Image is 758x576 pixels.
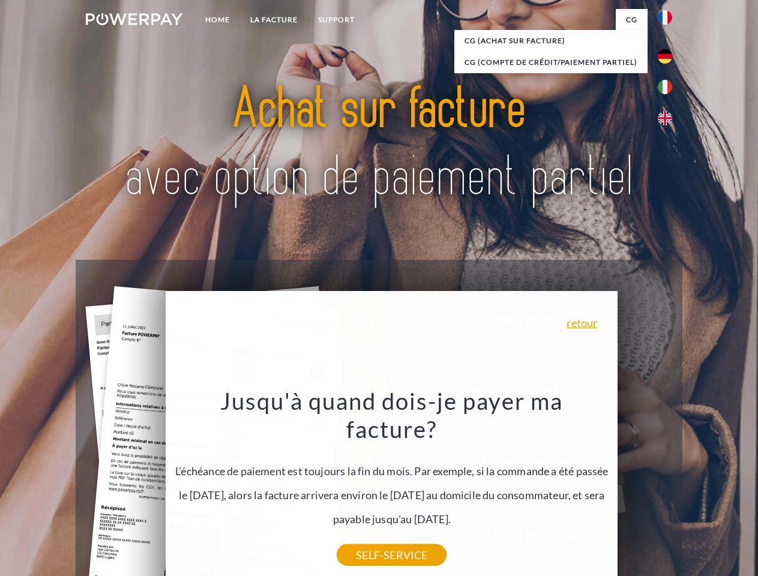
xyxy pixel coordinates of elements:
[308,9,365,31] a: Support
[173,386,611,555] div: L'échéance de paiement est toujours la fin du mois. Par exemple, si la commande a été passée le [...
[173,386,611,444] h3: Jusqu'à quand dois-je payer ma facture?
[454,30,648,52] a: CG (achat sur facture)
[454,52,648,73] a: CG (Compte de crédit/paiement partiel)
[86,13,182,25] img: logo-powerpay-white.svg
[567,317,597,328] a: retour
[658,111,672,125] img: en
[658,49,672,64] img: de
[240,9,308,31] a: LA FACTURE
[658,10,672,25] img: fr
[115,58,643,230] img: title-powerpay_fr.svg
[195,9,240,31] a: Home
[337,544,447,566] a: SELF-SERVICE
[658,80,672,94] img: it
[616,9,648,31] a: CG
